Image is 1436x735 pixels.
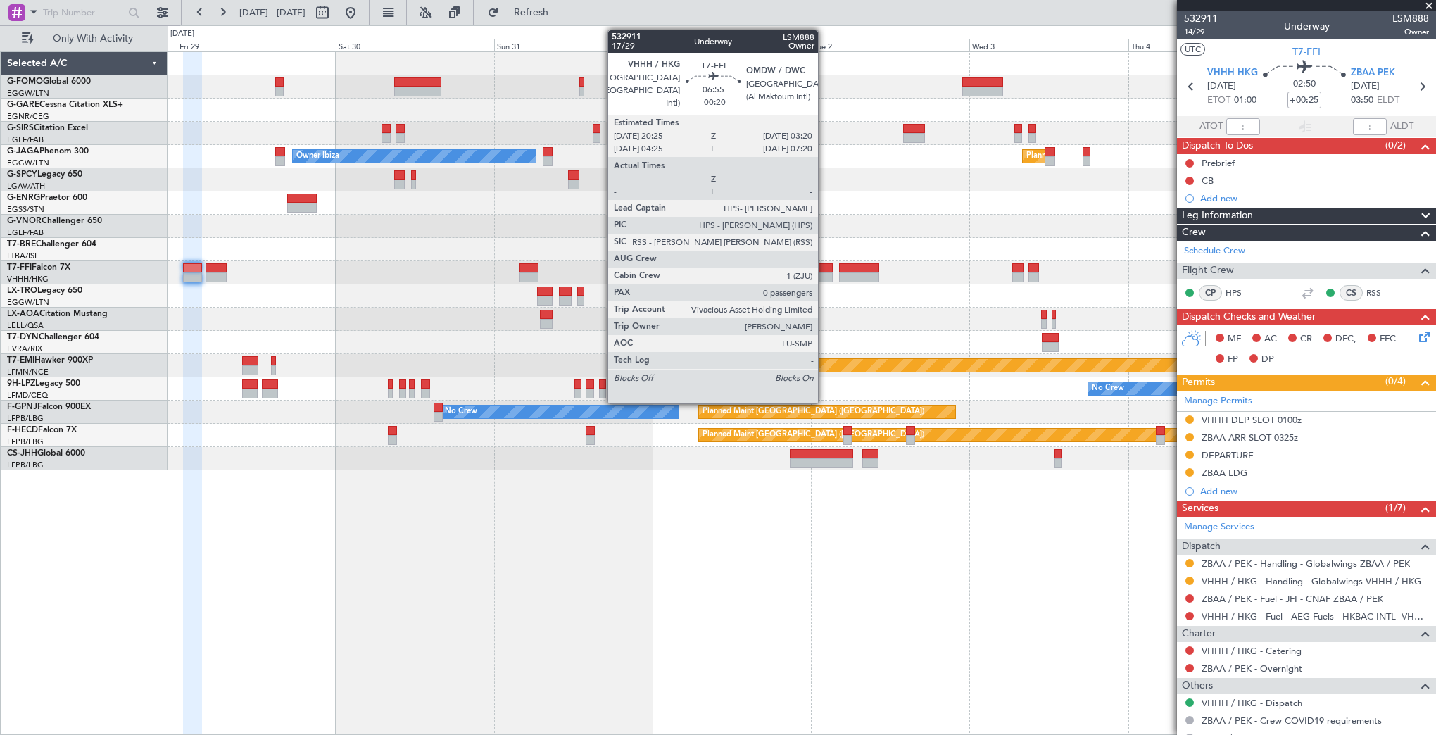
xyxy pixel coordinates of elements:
a: LELL/QSA [7,320,44,331]
a: LFMN/NCE [7,367,49,377]
a: Schedule Crew [1184,244,1245,258]
a: LFPB/LBG [7,413,44,424]
span: MF [1228,332,1241,346]
div: Wed 3 [969,39,1128,51]
span: LSM888 [1392,11,1429,26]
span: T7-BRE [7,240,36,249]
div: Fri 29 [177,39,335,51]
a: LX-AOACitation Mustang [7,310,108,318]
div: ZBAA LDG [1202,467,1247,479]
div: Mon 1 [653,39,811,51]
a: VHHH / HKG - Catering [1202,645,1302,657]
a: F-GPNJFalcon 900EX [7,403,91,411]
a: T7-FFIFalcon 7X [7,263,70,272]
div: Thu 4 [1128,39,1287,51]
div: Sat 30 [336,39,494,51]
a: LX-TROLegacy 650 [7,287,82,295]
span: Charter [1182,626,1216,642]
a: G-SIRSCitation Excel [7,124,88,132]
span: ELDT [1377,94,1399,108]
a: EGGW/LTN [7,158,49,168]
a: LTBA/ISL [7,251,39,261]
a: G-ENRGPraetor 600 [7,194,87,202]
a: ZBAA / PEK - Crew COVID19 requirements [1202,715,1382,727]
span: (0/2) [1385,138,1406,153]
a: Manage Permits [1184,394,1252,408]
button: Refresh [481,1,565,24]
span: G-FOMO [7,77,43,86]
a: ZBAA / PEK - Overnight [1202,662,1302,674]
span: AC [1264,332,1277,346]
a: T7-DYNChallenger 604 [7,333,99,341]
span: FFC [1380,332,1396,346]
span: Leg Information [1182,208,1253,224]
a: LFPB/LBG [7,460,44,470]
span: Only With Activity [37,34,149,44]
span: LX-AOA [7,310,39,318]
button: UTC [1180,43,1205,56]
span: G-SIRS [7,124,34,132]
div: Owner Ibiza [296,146,339,167]
a: LFMD/CEQ [7,390,48,401]
div: DEPARTURE [1202,449,1254,461]
a: G-VNORChallenger 650 [7,217,102,225]
span: G-SPCY [7,170,37,179]
a: HPS [1226,287,1257,299]
div: Prebrief [1202,157,1235,169]
div: CP [1199,285,1222,301]
span: DP [1261,353,1274,367]
span: G-VNOR [7,217,42,225]
div: Add new [1200,485,1429,497]
button: Only With Activity [15,27,153,50]
a: LGAV/ATH [7,181,45,191]
div: VHHH DEP SLOT 0100z [1202,414,1302,426]
a: EGGW/LTN [7,297,49,308]
div: Sun 31 [494,39,653,51]
div: [DATE] [170,28,194,40]
a: T7-BREChallenger 604 [7,240,96,249]
span: F-GPNJ [7,403,37,411]
span: 14/29 [1184,26,1218,38]
span: Dispatch To-Dos [1182,138,1253,154]
a: VHHH / HKG - Fuel - AEG Fuels - HKBAC INTL- VHHH / HKG [1202,610,1429,622]
a: G-SPCYLegacy 650 [7,170,82,179]
span: T7-FFI [7,263,32,272]
input: --:-- [1226,118,1260,135]
span: Dispatch [1182,539,1221,555]
span: 03:50 [1351,94,1373,108]
div: Planned Maint [GEOGRAPHIC_DATA] ([GEOGRAPHIC_DATA]) [1026,146,1248,167]
span: ZBAA PEK [1351,66,1395,80]
span: Others [1182,678,1213,694]
div: CB [1202,175,1214,187]
span: 02:50 [1293,77,1316,92]
span: [DATE] [1351,80,1380,94]
a: RSS [1366,287,1398,299]
span: 01:00 [1234,94,1256,108]
a: EVRA/RIX [7,344,42,354]
span: (1/7) [1385,501,1406,515]
div: Tue 2 [811,39,969,51]
span: Services [1182,501,1218,517]
span: [DATE] - [DATE] [239,6,306,19]
a: EGNR/CEG [7,111,49,122]
div: No Crew [1092,378,1124,399]
span: VHHH HKG [1207,66,1258,80]
span: Flight Crew [1182,263,1234,279]
a: ZBAA / PEK - Fuel - JFI - CNAF ZBAA / PEK [1202,593,1383,605]
span: T7-EMI [7,356,34,365]
a: Manage Services [1184,520,1254,534]
a: ZBAA / PEK - Handling - Globalwings ZBAA / PEK [1202,558,1410,570]
a: EGLF/FAB [7,134,44,145]
input: Trip Number [43,2,124,23]
a: G-FOMOGlobal 6000 [7,77,91,86]
a: VHHH / HKG - Dispatch [1202,697,1302,709]
div: Underway [1284,19,1330,34]
span: [DATE] [1207,80,1236,94]
a: LFPB/LBG [7,436,44,447]
span: Owner [1392,26,1429,38]
a: EGLF/FAB [7,227,44,238]
span: FP [1228,353,1238,367]
span: G-JAGA [7,147,39,156]
div: Planned Maint [GEOGRAPHIC_DATA] ([GEOGRAPHIC_DATA]) [703,401,924,422]
span: 9H-LPZ [7,379,35,388]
